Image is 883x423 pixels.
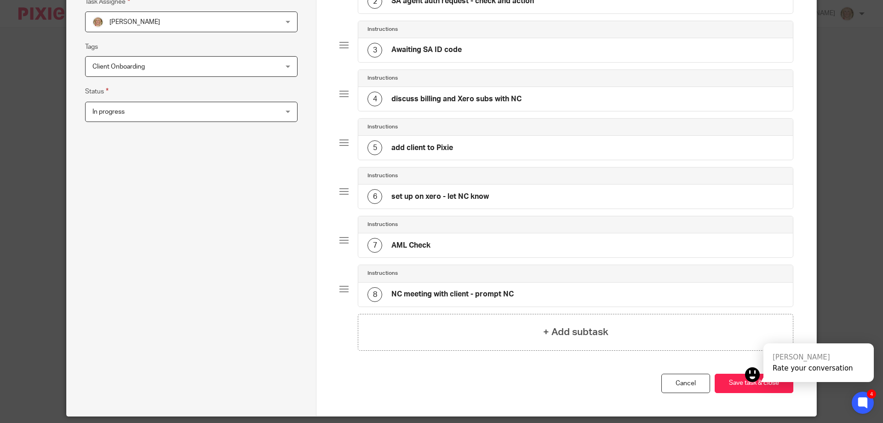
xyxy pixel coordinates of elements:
div: 6 [367,189,382,204]
div: 8 [367,287,382,302]
div: 4 [367,92,382,106]
h4: Instructions [367,26,398,33]
span: In progress [92,109,125,115]
h4: set up on xero - let NC know [391,192,489,202]
div: 5 [367,140,382,155]
h4: NC meeting with client - prompt NC [391,290,514,299]
div: [PERSON_NAME] [773,353,865,362]
h4: Instructions [367,270,398,277]
h4: Instructions [367,221,398,228]
button: Save task & close [715,374,793,394]
div: 7 [367,238,382,253]
img: kai.png [745,367,760,382]
h4: Awaiting SA ID code [391,45,462,55]
h4: Instructions [367,123,398,131]
label: Status [85,86,109,97]
h4: add client to Pixie [391,143,453,153]
h4: discuss billing and Xero subs with NC [391,94,522,104]
span: Client Onboarding [92,64,145,70]
img: JW%20photo.JPG [92,17,103,28]
span: [PERSON_NAME] [109,19,160,25]
div: 4 [867,389,876,399]
label: Tags [85,42,98,52]
h4: Instructions [367,75,398,82]
a: Cancel [661,374,710,394]
div: Rate your conversation [773,364,865,373]
h4: + Add subtask [543,325,608,339]
h4: AML Check [391,241,430,250]
h4: Instructions [367,172,398,180]
div: 3 [367,43,382,58]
